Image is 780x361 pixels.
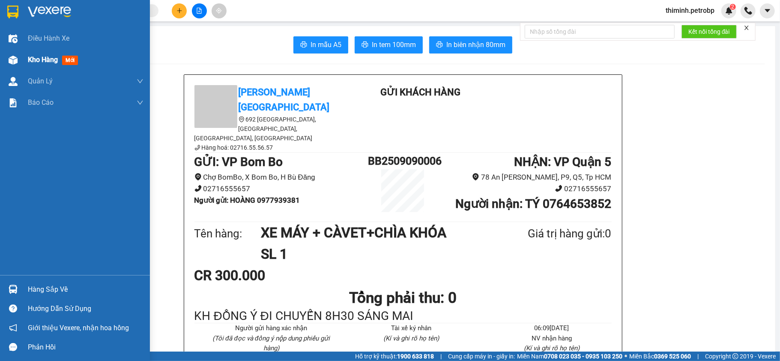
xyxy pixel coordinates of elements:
button: plus [172,3,187,18]
span: phone [555,185,562,192]
span: environment [194,173,202,180]
b: Gửi khách hàng [380,87,460,98]
button: printerIn mẫu A5 [293,36,348,53]
li: NV nhận hàng [492,334,611,344]
b: Người nhận : TÝ 0764653852 [455,197,611,211]
span: close [744,25,750,31]
button: caret-down [760,3,775,18]
span: Giới thiệu Vexere, nhận hoa hồng [28,323,129,333]
span: aim [216,8,222,14]
input: Nhập số tổng đài [525,25,675,38]
span: environment [472,173,479,180]
b: [PERSON_NAME][GEOGRAPHIC_DATA] [239,87,330,112]
span: down [137,78,143,85]
li: 02716555657 [438,183,612,195]
i: (Kí và ghi rõ họ tên) [524,344,580,352]
h1: Tổng phải thu: 0 [194,286,612,310]
span: question-circle [9,305,17,313]
h1: BB2509090006 [368,153,437,169]
span: caret-down [764,7,771,15]
button: file-add [192,3,207,18]
img: warehouse-icon [9,34,18,43]
strong: 0708 023 035 - 0935 103 250 [544,353,622,360]
button: Kết nối tổng đài [681,25,737,38]
i: (Tôi đã đọc và đồng ý nộp dung phiếu gửi hàng) [212,334,330,352]
span: In mẫu A5 [311,39,341,50]
span: Kho hàng [28,56,58,64]
span: Hỗ trợ kỹ thuật: [355,352,434,361]
button: printerIn biên nhận 80mm [429,36,512,53]
span: Báo cáo [28,97,54,108]
button: printerIn tem 100mm [355,36,423,53]
div: Giá trị hàng gửi: 0 [486,225,611,243]
span: thiminh.petrobp [659,5,721,16]
b: NHẬN : VP Quận 5 [514,155,611,169]
span: In tem 100mm [372,39,416,50]
span: mới [62,56,78,65]
span: Kết nối tổng đài [688,27,730,36]
li: Chợ BomBo, X Bom Bo, H Bù Đăng [194,172,368,183]
div: Hướng dẫn sử dụng [28,302,143,315]
h1: SL 1 [261,243,486,265]
span: 2 [731,4,734,10]
span: file-add [196,8,202,14]
b: GỬI : VP Bom Bo [194,155,283,169]
b: Người gửi : HOÀNG 0977939381 [194,196,300,204]
strong: 0369 525 060 [654,353,691,360]
img: icon-new-feature [725,7,733,15]
span: | [440,352,442,361]
img: warehouse-icon [9,56,18,65]
span: ⚪️ [625,355,627,358]
img: warehouse-icon [9,77,18,86]
div: Tên hàng: [194,225,261,243]
img: warehouse-icon [9,285,18,294]
span: | [697,352,699,361]
span: Điều hành xe [28,33,69,44]
span: Miền Bắc [629,352,691,361]
span: phone [194,145,200,151]
li: Hàng hoá: 02716.55.56.57 [194,143,349,152]
span: down [137,99,143,106]
h1: XE MÁY + CÀVET+CHÌA KHÓA [261,222,486,243]
button: aim [212,3,227,18]
img: phone-icon [744,7,752,15]
strong: 1900 633 818 [397,353,434,360]
div: CR 300.000 [194,265,332,286]
li: Tài xế ký nhân [352,323,471,334]
span: environment [239,116,245,122]
div: Hàng sắp về [28,283,143,296]
span: Cung cấp máy in - giấy in: [448,352,515,361]
span: notification [9,324,17,332]
span: Miền Nam [517,352,622,361]
li: 692 [GEOGRAPHIC_DATA], [GEOGRAPHIC_DATA], [GEOGRAPHIC_DATA], [GEOGRAPHIC_DATA] [194,115,349,143]
span: copyright [732,353,738,359]
span: phone [194,185,202,192]
span: message [9,343,17,351]
li: 06:09[DATE] [492,323,611,334]
i: (Kí và ghi rõ họ tên) [383,334,439,342]
img: logo-vxr [7,6,18,18]
sup: 2 [730,4,736,10]
div: Phản hồi [28,341,143,354]
li: 02716555657 [194,183,368,195]
span: In biên nhận 80mm [446,39,505,50]
span: plus [176,8,182,14]
div: KH ĐỒNG Ý ĐI CHUYẾN 8H30 SÁNG MAI [194,310,612,323]
li: 78 An [PERSON_NAME], P9, Q5, Tp HCM [438,172,612,183]
li: Người gửi hàng xác nhận [212,323,331,334]
span: printer [362,41,368,49]
span: printer [300,41,307,49]
img: solution-icon [9,98,18,107]
span: Quản Lý [28,76,53,86]
span: printer [436,41,443,49]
